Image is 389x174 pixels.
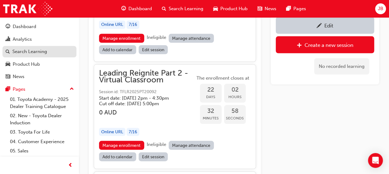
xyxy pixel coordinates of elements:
[2,71,76,82] a: News
[6,37,10,42] span: chart-icon
[6,49,10,55] span: search-icon
[368,153,383,168] div: Open Intercom Messenger
[13,73,24,80] div: News
[99,109,195,116] h3: 0 AUD
[213,5,218,13] span: car-icon
[7,156,76,172] a: 06. Electrification (EV & Hybrid)
[6,74,10,80] span: news-icon
[99,45,136,54] a: Add to calendar
[7,111,76,127] a: 02. New - Toyota Dealer Induction
[99,152,136,161] a: Add to calendar
[121,5,126,13] span: guage-icon
[169,34,214,43] a: Manage attendance
[169,141,214,150] a: Manage attendance
[317,23,322,29] span: pencil-icon
[7,137,76,147] a: 04. Customer Experience
[2,84,76,95] button: Pages
[305,42,353,48] div: Create a new session
[276,36,374,53] a: Create a new session
[297,42,302,48] span: plus-icon
[3,2,52,16] img: Trak
[2,21,76,32] a: Dashboard
[128,5,152,12] span: Dashboard
[7,146,76,156] a: 05. Sales
[200,86,222,93] span: 22
[162,5,166,13] span: search-icon
[13,61,40,68] div: Product Hub
[6,62,10,67] span: car-icon
[265,5,276,12] span: News
[2,20,76,84] button: DashboardAnalyticsSearch LearningProduct HubNews
[286,5,291,13] span: pages-icon
[257,5,262,13] span: news-icon
[208,2,253,15] a: car-iconProduct Hub
[293,5,306,12] span: Pages
[200,107,222,114] span: 32
[99,69,251,164] button: Leading Reignite Part 2 - Virtual ClassroomSession id: TFLR2025PT20092Start date: [DATE] 2pm - 4:...
[139,152,168,161] a: Edit session
[12,48,47,55] div: Search Learning
[224,86,246,93] span: 02
[139,45,168,54] a: Edit session
[99,20,125,29] div: Online URL
[7,95,76,111] a: 01. Toyota Academy - 2025 Dealer Training Catalogue
[99,34,144,43] a: Manage enrollment
[127,128,139,136] div: 7 / 16
[224,107,246,114] span: 58
[13,36,32,43] div: Analytics
[7,127,76,137] a: 03. Toyota For Life
[70,85,74,93] span: up-icon
[99,141,144,150] a: Manage enrollment
[99,95,185,101] h5: Start date: [DATE] 2pm - 4:30pm
[276,17,374,34] a: Edit
[2,34,76,45] a: Analytics
[147,141,166,147] span: Ineligible
[200,93,222,100] span: Days
[375,3,386,14] button: JB
[253,2,281,15] a: news-iconNews
[6,87,10,92] span: pages-icon
[147,34,166,40] span: Ineligible
[13,23,36,30] div: Dashboard
[195,74,251,81] span: The enrollment closes at
[99,69,195,83] span: Leading Reignite Part 2 - Virtual Classroom
[324,22,333,28] div: Edit
[99,128,125,136] div: Online URL
[157,2,208,15] a: search-iconSearch Learning
[378,5,383,12] span: JB
[314,58,369,74] div: No recorded learning
[2,59,76,70] a: Product Hub
[169,5,203,12] span: Search Learning
[200,114,222,122] span: Minutes
[224,114,246,122] span: Seconds
[99,88,195,95] span: Session id: TFLR2025PT20092
[99,101,185,106] h5: Cut off date: [DATE] 5:00pm
[127,20,139,29] div: 7 / 16
[116,2,157,15] a: guage-iconDashboard
[13,86,25,93] div: Pages
[6,24,10,30] span: guage-icon
[68,162,73,169] span: prev-icon
[224,93,246,100] span: Hours
[220,5,248,12] span: Product Hub
[281,2,311,15] a: pages-iconPages
[2,46,76,57] a: Search Learning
